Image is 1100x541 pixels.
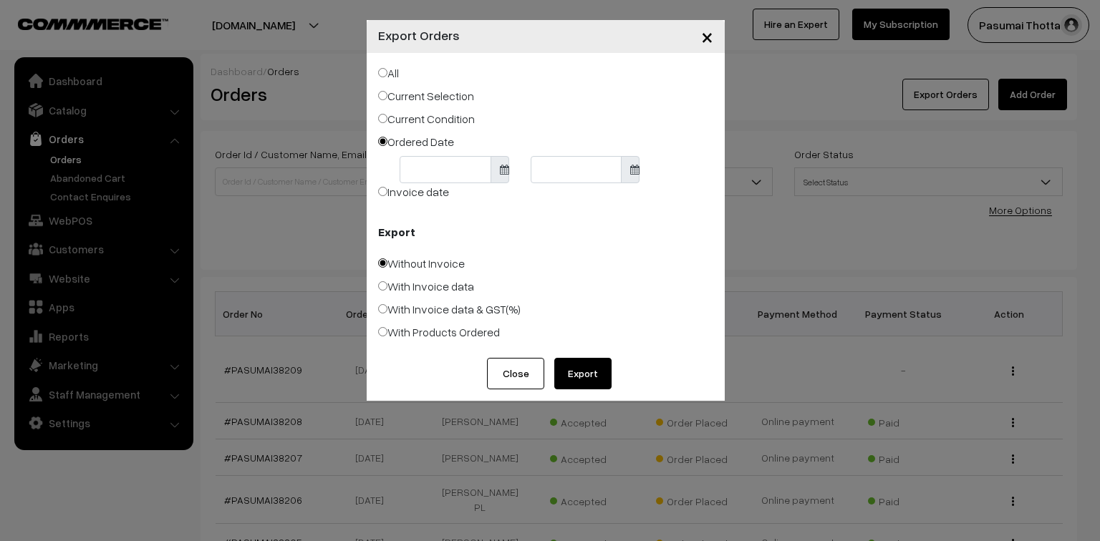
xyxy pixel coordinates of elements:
label: All [378,64,399,82]
label: With Products Ordered [378,323,500,341]
button: Close [487,358,544,389]
label: With Invoice data & GST(%) [378,301,521,318]
label: With Invoice data [378,278,474,295]
input: Ordered Date [378,137,387,146]
input: With Products Ordered [378,327,387,336]
input: With Invoice data & GST(%) [378,304,387,313]
label: Invoice date [378,183,449,200]
b: Export [378,223,415,240]
label: Current Condition [378,110,475,127]
input: With Invoice data [378,281,387,291]
label: Current Selection [378,87,474,104]
input: All [378,68,387,77]
label: Ordered Date [378,133,454,150]
input: Current Selection [378,91,387,100]
label: Without Invoice [378,255,465,272]
span: × [701,23,713,49]
input: Invoice date [378,187,387,196]
input: Without Invoice [378,258,387,268]
h4: Export Orders [378,26,460,45]
input: Current Condition [378,114,387,123]
button: Close [690,14,725,59]
button: Export [554,358,612,389]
